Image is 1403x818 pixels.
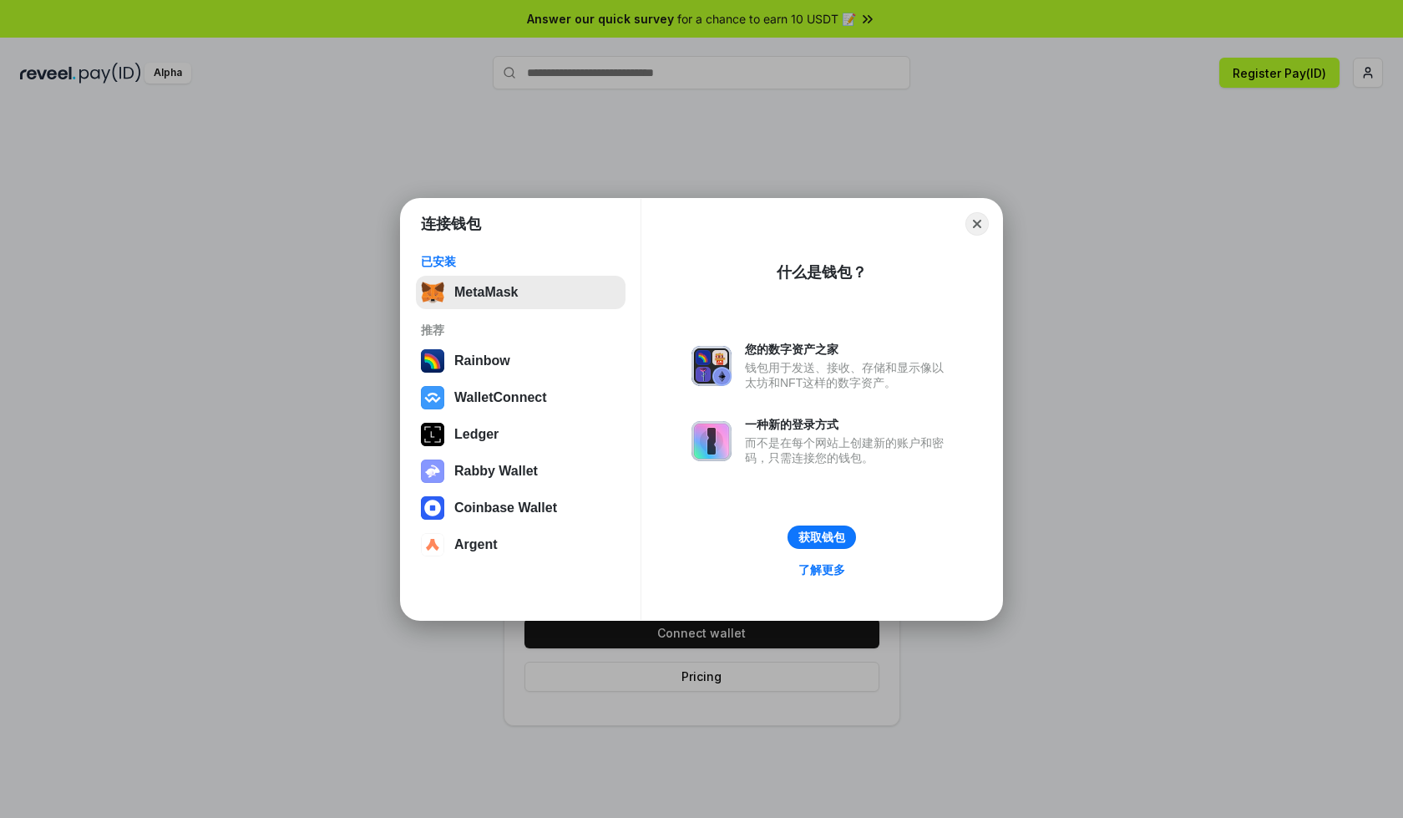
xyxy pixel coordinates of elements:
[416,455,626,488] button: Rabby Wallet
[788,559,855,581] a: 了解更多
[745,435,952,465] div: 而不是在每个网站上创建新的账户和密码，只需连接您的钱包。
[454,285,518,300] div: MetaMask
[416,344,626,378] button: Rainbow
[691,421,732,461] img: svg+xml,%3Csvg%20xmlns%3D%22http%3A%2F%2Fwww.w3.org%2F2000%2Fsvg%22%20fill%3D%22none%22%20viewBox...
[421,460,444,483] img: svg+xml,%3Csvg%20xmlns%3D%22http%3A%2F%2Fwww.w3.org%2F2000%2Fsvg%22%20fill%3D%22none%22%20viewBox...
[421,423,444,446] img: svg+xml,%3Csvg%20xmlns%3D%22http%3A%2F%2Fwww.w3.org%2F2000%2Fsvg%22%20width%3D%2228%22%20height%3...
[421,323,620,338] div: 推荐
[454,353,510,368] div: Rainbow
[421,533,444,556] img: svg+xml,%3Csvg%20width%3D%2228%22%20height%3D%2228%22%20viewBox%3D%220%200%2028%2028%22%20fill%3D...
[416,418,626,451] button: Ledger
[788,526,856,549] button: 获取钱包
[454,500,557,516] div: Coinbase Wallet
[745,417,952,432] div: 一种新的登录方式
[777,262,867,282] div: 什么是钱包？
[454,537,498,552] div: Argent
[454,427,499,442] div: Ledger
[416,491,626,525] button: Coinbase Wallet
[745,360,952,390] div: 钱包用于发送、接收、存储和显示像以太坊和NFT这样的数字资产。
[421,214,481,234] h1: 连接钱包
[421,281,444,304] img: svg+xml,%3Csvg%20fill%3D%22none%22%20height%3D%2233%22%20viewBox%3D%220%200%2035%2033%22%20width%...
[421,254,620,269] div: 已安装
[798,530,845,545] div: 获取钱包
[416,528,626,561] button: Argent
[454,390,547,405] div: WalletConnect
[965,212,989,236] button: Close
[798,562,845,577] div: 了解更多
[454,464,538,479] div: Rabby Wallet
[421,386,444,409] img: svg+xml,%3Csvg%20width%3D%2228%22%20height%3D%2228%22%20viewBox%3D%220%200%2028%2028%22%20fill%3D...
[421,349,444,373] img: svg+xml,%3Csvg%20width%3D%22120%22%20height%3D%22120%22%20viewBox%3D%220%200%20120%20120%22%20fil...
[421,496,444,520] img: svg+xml,%3Csvg%20width%3D%2228%22%20height%3D%2228%22%20viewBox%3D%220%200%2028%2028%22%20fill%3D...
[691,346,732,386] img: svg+xml,%3Csvg%20xmlns%3D%22http%3A%2F%2Fwww.w3.org%2F2000%2Fsvg%22%20fill%3D%22none%22%20viewBox...
[745,342,952,357] div: 您的数字资产之家
[416,276,626,309] button: MetaMask
[416,381,626,414] button: WalletConnect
